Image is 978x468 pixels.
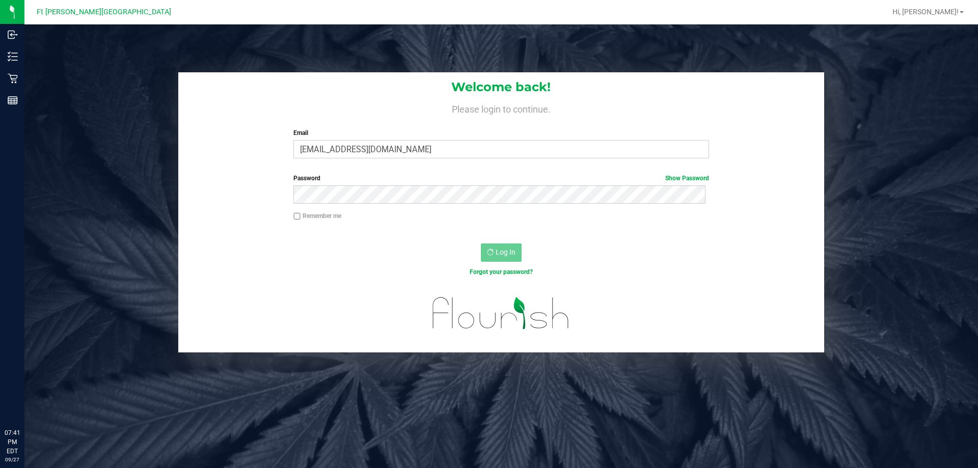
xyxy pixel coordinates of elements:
[8,51,18,62] inline-svg: Inventory
[178,80,824,94] h1: Welcome back!
[37,8,171,16] span: Ft [PERSON_NAME][GEOGRAPHIC_DATA]
[293,213,301,220] input: Remember me
[496,248,515,256] span: Log In
[293,211,341,221] label: Remember me
[481,243,522,262] button: Log In
[293,175,320,182] span: Password
[8,95,18,105] inline-svg: Reports
[420,287,582,339] img: flourish_logo.svg
[293,128,709,137] label: Email
[665,175,709,182] a: Show Password
[5,428,20,456] p: 07:41 PM EDT
[470,268,533,276] a: Forgot your password?
[5,456,20,463] p: 09/27
[8,73,18,84] inline-svg: Retail
[178,102,824,114] h4: Please login to continue.
[892,8,959,16] span: Hi, [PERSON_NAME]!
[8,30,18,40] inline-svg: Inbound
